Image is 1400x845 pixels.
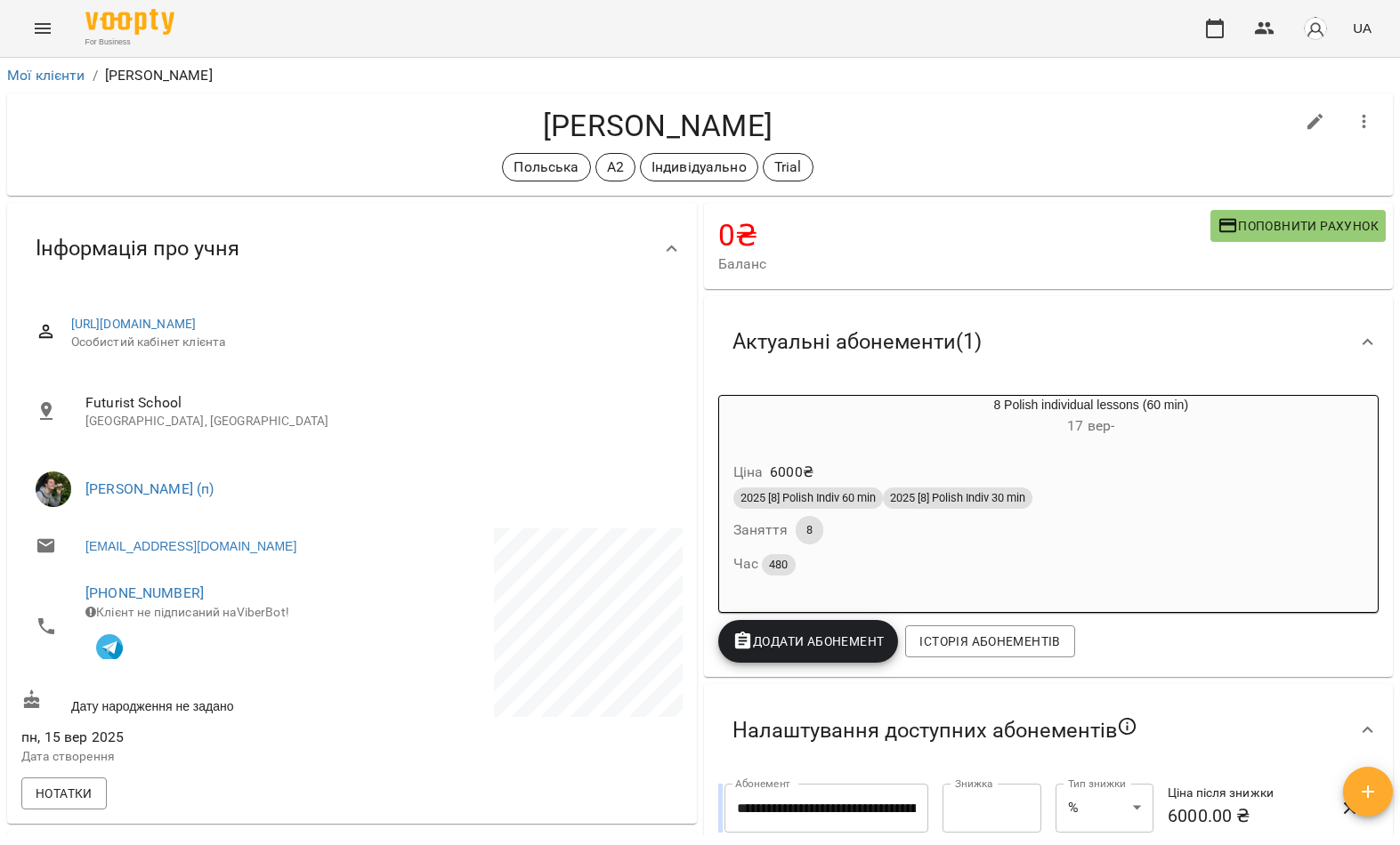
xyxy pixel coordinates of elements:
[704,296,1394,388] div: Актуальні абонементи(1)
[796,522,823,538] span: 8
[21,7,64,50] button: Menu
[719,396,805,439] div: 8 Polish individual lessons (60 min)
[71,317,197,331] a: [URL][DOMAIN_NAME]
[1353,19,1372,37] span: UA
[7,203,697,294] div: Інформація про учня
[919,631,1060,652] span: Історія абонементів
[883,490,1032,506] span: 2025 [8] Polish Indiv 30 min
[85,537,296,555] a: [EMAIL_ADDRESS][DOMAIN_NAME]
[805,396,1379,439] div: 8 Polish individual lessons (60 min)
[733,460,764,485] h6: Ціна
[85,584,204,601] a: [PHONE_NUMBER]
[1210,210,1386,242] button: Поповнити рахунок
[502,153,590,181] div: Польська
[71,334,668,351] span: Особистий кабінет клієнта
[651,157,747,178] p: Індивідуально
[1346,12,1379,44] button: UA
[718,217,1210,253] h4: 0 ₴
[36,235,239,262] span: Інформація про учня
[514,157,579,178] p: Польська
[85,480,214,497] a: [PERSON_NAME] (п)
[1168,784,1323,803] h6: Ціна після знижки
[718,620,899,663] button: Додати Абонемент
[85,392,668,414] span: Futurist School
[85,9,174,35] img: Voopty Logo
[763,153,813,181] div: Trial
[7,65,1393,86] nav: breadcrumb
[85,622,134,670] button: Клієнт підписаний на VooptyBot
[732,631,885,652] span: Додати Абонемент
[1117,716,1138,737] svg: Якщо не обрано жодного, клієнт зможе побачити всі публічні абонементи
[18,686,352,719] div: Дату народження не задано
[85,413,668,431] p: [GEOGRAPHIC_DATA], [GEOGRAPHIC_DATA]
[718,253,1210,275] span: Баланс
[96,634,123,661] img: Telegram
[7,67,85,84] a: Мої клієнти
[640,153,758,181] div: Індивідуально
[85,605,289,619] span: Клієнт не підписаний на ViberBot!
[85,36,174,48] span: For Business
[770,462,813,483] p: 6000 ₴
[762,555,795,575] span: 480
[774,157,802,178] p: Trial
[1168,802,1323,830] h6: 6000.00 ₴
[732,328,982,356] span: Актуальні абонементи ( 1 )
[21,727,348,748] span: пн, 15 вер 2025
[21,748,348,766] p: Дата створення
[1056,784,1153,833] div: %
[21,108,1294,144] h4: [PERSON_NAME]
[733,551,796,576] h6: Час
[733,490,883,506] span: 2025 [8] Polish Indiv 60 min
[905,625,1074,657] button: Історія абонементів
[595,153,635,181] div: А2
[733,518,789,543] h6: Заняття
[93,65,98,86] li: /
[1303,16,1328,41] img: avatar_s.png
[607,157,624,178] p: А2
[732,716,1138,744] span: Налаштування доступних абонементів
[36,471,71,507] img: Бабійчук Володимир Дмитрович (п)
[704,684,1394,777] div: Налаштування доступних абонементів
[719,396,1379,598] button: 8 Polish individual lessons (60 min)17 вер- Ціна6000₴2025 [8] Polish Indiv 60 min2025 [8] Polish ...
[1067,417,1114,434] span: 17 вер -
[21,777,107,809] button: Нотатки
[1218,215,1379,237] span: Поповнити рахунок
[105,65,213,86] p: [PERSON_NAME]
[36,783,93,804] span: Нотатки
